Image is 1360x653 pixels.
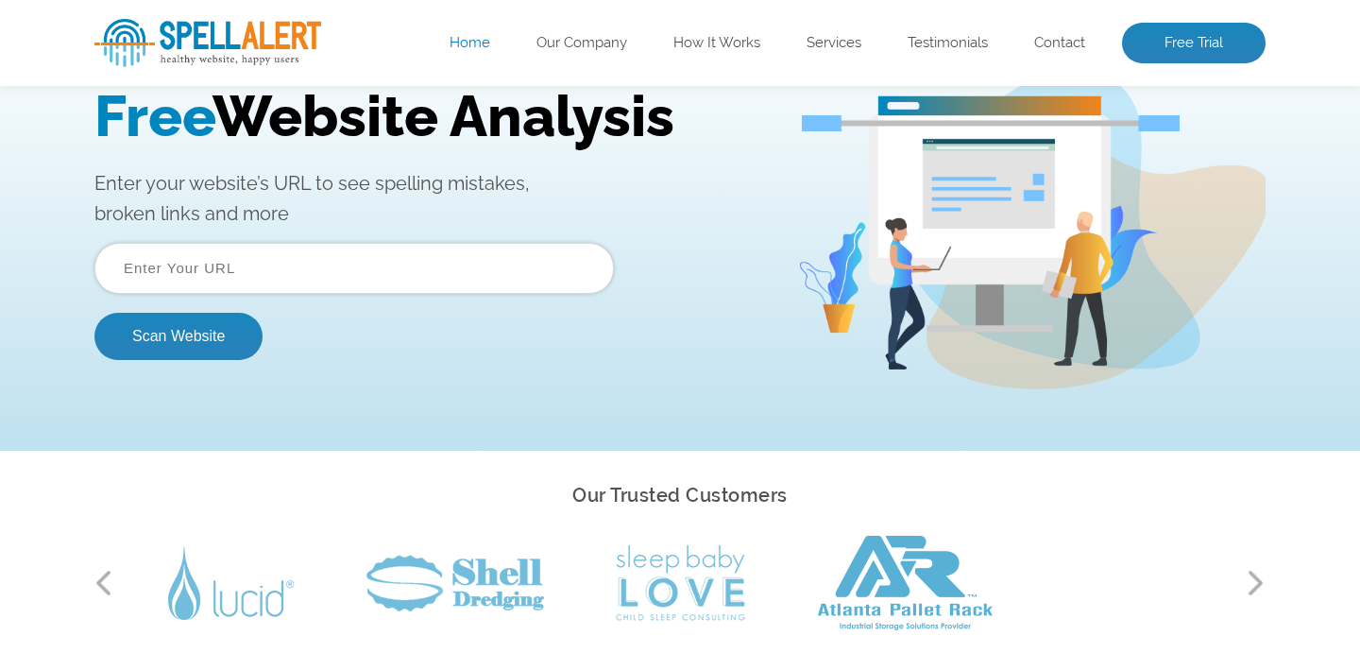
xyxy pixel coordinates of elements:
[450,34,490,53] a: Home
[1034,34,1085,53] a: Contact
[94,569,113,597] button: Previous
[797,61,1266,383] img: Free Webiste Analysis
[1247,569,1266,597] button: Next
[94,162,769,222] p: Enter your website’s URL to see spelling mistakes, broken links and more
[908,34,988,53] a: Testimonials
[366,555,544,611] img: Shell Dredging
[616,545,745,621] img: Sleep Baby Love
[536,34,627,53] a: Our Company
[168,547,294,620] img: Lucid
[94,77,212,143] span: Free
[1122,23,1266,64] a: Free Trial
[94,236,614,287] input: Enter Your URL
[802,119,1180,136] img: Free Webiste Analysis
[94,77,769,143] h1: Website Analysis
[94,479,1266,512] h2: Our Trusted Customers
[807,34,861,53] a: Services
[673,34,760,53] a: How It Works
[94,19,321,67] img: SpellAlert
[94,306,263,353] button: Scan Website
